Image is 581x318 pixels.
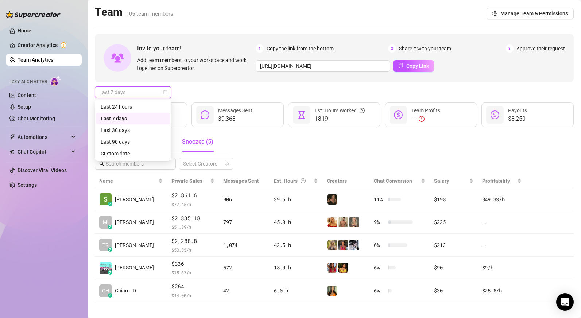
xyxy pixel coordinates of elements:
span: Share it with your team [399,44,451,53]
span: Salary [434,178,449,184]
span: Copy Link [406,63,429,69]
span: search [99,161,104,166]
img: Elsa [349,217,359,227]
span: Automations [18,131,69,143]
span: Add team members to your workspace and work together on Supercreator. [137,56,253,72]
span: [PERSON_NAME] [115,264,154,272]
span: $336 [171,260,214,268]
span: [PERSON_NAME] [115,218,154,226]
span: Payouts [508,108,527,113]
span: $ 51.89 /h [171,223,214,230]
div: $198 [434,195,473,203]
span: Team Profits [411,108,440,113]
span: 39,363 [218,115,252,123]
span: Name [99,177,157,185]
div: 906 [223,195,265,203]
span: Private Sales [171,178,202,184]
span: 9 % [374,218,386,226]
div: 572 [223,264,265,272]
div: z [108,225,112,229]
img: Natalya [327,286,337,296]
div: $25.8 /h [482,287,522,295]
a: Chat Monitoring [18,116,55,121]
th: Creators [322,174,370,188]
div: Last 30 days [96,124,170,136]
div: Open Intercom Messenger [556,293,574,311]
img: AI Chatter [50,75,61,86]
span: dollar-circle [491,110,499,119]
span: hourglass [297,110,306,119]
div: $49.33 /h [482,195,522,203]
div: Custom date [96,148,170,159]
div: z [108,293,112,298]
img: MAGGIE(JUNE) [349,240,359,250]
span: Copy the link from the bottom [267,44,334,53]
img: Chat Copilot [9,149,14,154]
img: Jess [327,240,337,250]
div: Est. Hours Worked [315,106,365,115]
button: Manage Team & Permissions [487,8,574,19]
div: 42.5 h [274,241,318,249]
span: Chiarra D. [115,287,137,295]
div: Last 90 days [101,138,166,146]
div: 18.0 h [274,264,318,272]
img: Molly [327,263,337,273]
a: Creator Analytics exclamation-circle [18,39,76,51]
span: $2,861.6 [171,191,214,200]
img: Mo [338,217,348,227]
div: Custom date [101,150,166,158]
img: Mikayla FREE [327,217,337,227]
span: 105 team members [126,11,173,17]
span: Approve their request [516,44,565,53]
a: Discover Viral Videos [18,167,67,173]
td: — [478,234,526,257]
img: Owen Ocampo [100,262,112,274]
a: Settings [18,182,37,188]
span: Invite your team! [137,44,256,53]
span: 6 % [374,287,386,295]
div: z [108,247,112,252]
span: Izzy AI Chatter [10,78,47,85]
div: Last 24 hours [101,103,166,111]
div: Last 30 days [101,126,166,134]
img: KATIE [327,194,337,205]
span: Messages Sent [223,178,259,184]
a: Home [18,28,31,34]
a: Team Analytics [18,57,53,63]
img: Genny [338,240,348,250]
span: dollar-circle [394,110,403,119]
div: 45.0 h [274,218,318,226]
span: Chat Copilot [18,146,69,158]
span: $ 53.85 /h [171,246,214,253]
span: thunderbolt [9,134,15,140]
div: 6.0 h [274,287,318,295]
span: $ 18.67 /h [171,269,214,276]
span: [PERSON_NAME] [115,241,154,249]
span: question-circle [301,177,306,185]
div: z [108,270,112,275]
span: MI [103,218,109,226]
div: 797 [223,218,265,226]
img: Molly [338,263,348,273]
div: 42 [223,287,265,295]
div: Est. Hours [274,177,312,185]
a: Content [18,92,36,98]
img: logo-BBDzfeDw.svg [6,11,61,18]
div: 39.5 h [274,195,318,203]
div: Last 7 days [96,113,170,124]
span: 6 % [374,241,386,249]
span: CH [102,287,109,295]
div: $9 /h [482,264,522,272]
span: $2,288.8 [171,237,214,245]
div: z [108,202,112,206]
span: 1 [256,44,264,53]
span: [PERSON_NAME] [115,195,154,203]
th: Name [95,174,167,188]
div: Last 7 days [101,115,166,123]
span: 3 [506,44,514,53]
img: Sebastian David [100,193,112,205]
span: 6 % [374,264,386,272]
td: — [478,211,526,234]
div: Last 24 hours [96,101,170,113]
div: $213 [434,241,473,249]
